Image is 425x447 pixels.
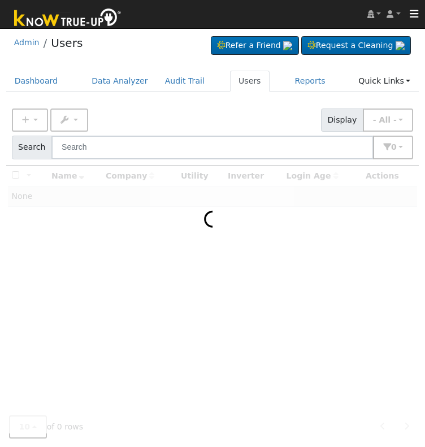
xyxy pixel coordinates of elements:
button: 0 [373,136,413,159]
button: - All - [363,109,414,132]
span: Display [321,109,363,132]
a: Data Analyzer [83,71,157,92]
a: Admin [14,38,40,47]
a: Audit Trail [157,71,213,92]
a: Refer a Friend [211,36,299,55]
span: Search [12,136,52,159]
img: retrieve [396,41,405,50]
a: Dashboard [6,71,67,92]
img: retrieve [283,41,292,50]
a: Quick Links [350,71,419,92]
a: Reports [287,71,334,92]
input: Search [51,136,374,159]
a: Users [230,71,270,92]
img: Know True-Up [8,6,127,32]
a: Request a Cleaning [301,36,411,55]
a: Users [51,36,83,50]
button: Toggle navigation [404,6,425,22]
